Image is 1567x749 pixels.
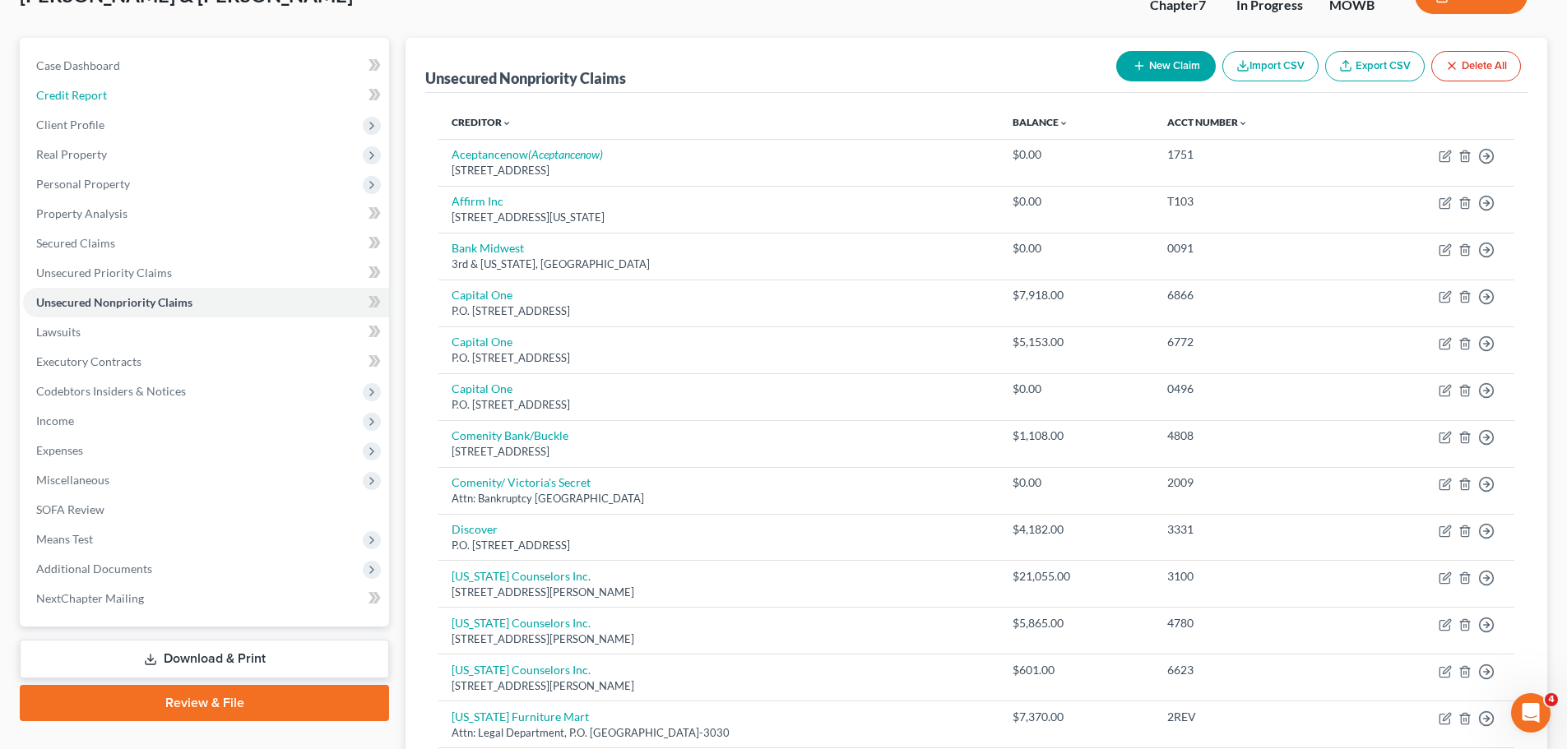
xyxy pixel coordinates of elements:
[1013,521,1141,538] div: $4,182.00
[452,116,512,128] a: Creditorexpand_more
[452,381,512,395] a: Capital One
[1167,521,1338,538] div: 3331
[1545,693,1558,706] span: 4
[1013,381,1141,397] div: $0.00
[1013,334,1141,350] div: $5,153.00
[36,532,93,546] span: Means Test
[36,266,172,280] span: Unsecured Priority Claims
[36,384,186,398] span: Codebtors Insiders & Notices
[23,51,389,81] a: Case Dashboard
[36,325,81,339] span: Lawsuits
[452,631,986,647] div: [STREET_ADDRESS][PERSON_NAME]
[1167,287,1338,303] div: 6866
[1013,240,1141,257] div: $0.00
[1167,334,1338,350] div: 6772
[452,210,986,225] div: [STREET_ADDRESS][US_STATE]
[36,414,74,428] span: Income
[1013,709,1141,725] div: $7,370.00
[1116,51,1216,81] button: New Claim
[1013,146,1141,163] div: $0.00
[452,678,986,694] div: [STREET_ADDRESS][PERSON_NAME]
[36,502,104,516] span: SOFA Review
[1238,118,1248,128] i: expand_more
[23,229,389,258] a: Secured Claims
[1431,51,1521,81] button: Delete All
[36,295,192,309] span: Unsecured Nonpriority Claims
[452,335,512,349] a: Capital One
[1167,615,1338,631] div: 4780
[528,147,603,161] i: (Aceptancenow)
[23,584,389,613] a: NextChapter Mailing
[1167,116,1248,128] a: Acct Numberexpand_more
[452,194,503,208] a: Affirm Inc
[452,475,591,489] a: Comenity/ Victoria's Secret
[36,443,83,457] span: Expenses
[23,347,389,377] a: Executory Contracts
[452,397,986,413] div: P.O. [STREET_ADDRESS]
[23,317,389,347] a: Lawsuits
[502,118,512,128] i: expand_more
[1167,474,1338,491] div: 2009
[452,428,568,442] a: Comenity Bank/Buckle
[1059,118,1069,128] i: expand_more
[36,88,107,102] span: Credit Report
[452,241,524,255] a: Bank Midwest
[1013,428,1141,444] div: $1,108.00
[452,725,986,741] div: Attn: Legal Department, P.O. [GEOGRAPHIC_DATA]-3030
[1167,709,1338,725] div: 2REV
[1167,146,1338,163] div: 1751
[452,585,986,600] div: [STREET_ADDRESS][PERSON_NAME]
[36,236,115,250] span: Secured Claims
[20,640,389,678] a: Download & Print
[1325,51,1425,81] a: Export CSV
[1013,615,1141,631] div: $5,865.00
[1013,568,1141,585] div: $21,055.00
[23,81,389,110] a: Credit Report
[1013,287,1141,303] div: $7,918.00
[452,444,986,460] div: [STREET_ADDRESS]
[425,68,626,88] div: Unsecured Nonpriority Claims
[452,288,512,302] a: Capital One
[1013,193,1141,210] div: $0.00
[1013,474,1141,491] div: $0.00
[23,258,389,288] a: Unsecured Priority Claims
[36,354,141,368] span: Executory Contracts
[1167,662,1338,678] div: 6623
[452,616,591,630] a: [US_STATE] Counselors Inc.
[36,591,144,605] span: NextChapter Mailing
[452,491,986,506] div: Attn: Bankruptcy [GEOGRAPHIC_DATA]
[452,163,986,178] div: [STREET_ADDRESS]
[452,538,986,553] div: P.O. [STREET_ADDRESS]
[1013,116,1069,128] a: Balanceexpand_more
[36,473,109,487] span: Miscellaneous
[36,118,104,132] span: Client Profile
[36,58,120,72] span: Case Dashboard
[452,710,589,724] a: [US_STATE] Furniture Mart
[36,206,127,220] span: Property Analysis
[23,199,389,229] a: Property Analysis
[1511,693,1551,733] iframe: Intercom live chat
[1222,51,1319,81] button: Import CSV
[1013,662,1141,678] div: $601.00
[452,663,591,677] a: [US_STATE] Counselors Inc.
[23,288,389,317] a: Unsecured Nonpriority Claims
[452,522,498,536] a: Discover
[452,147,603,161] a: Aceptancenow(Aceptancenow)
[1167,428,1338,444] div: 4808
[452,350,986,366] div: P.O. [STREET_ADDRESS]
[452,569,591,583] a: [US_STATE] Counselors Inc.
[36,562,152,576] span: Additional Documents
[36,147,107,161] span: Real Property
[452,257,986,272] div: 3rd & [US_STATE], [GEOGRAPHIC_DATA]
[20,685,389,721] a: Review & File
[1167,568,1338,585] div: 3100
[36,177,130,191] span: Personal Property
[452,303,986,319] div: P.O. [STREET_ADDRESS]
[1167,240,1338,257] div: 0091
[1167,193,1338,210] div: T103
[23,495,389,525] a: SOFA Review
[1167,381,1338,397] div: 0496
